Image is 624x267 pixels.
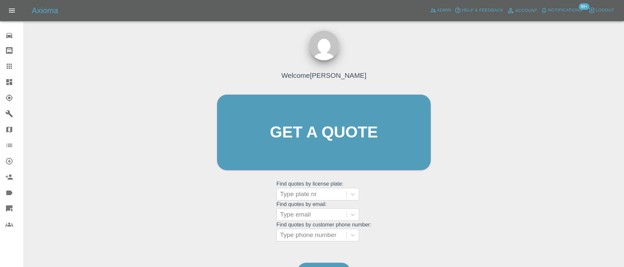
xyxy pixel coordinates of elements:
[217,95,431,170] a: Get a quote
[462,7,503,14] span: Help & Feedback
[428,5,453,15] a: Admin
[32,5,58,16] h5: Axioma
[579,3,589,10] span: 99+
[596,7,614,14] span: Logout
[505,5,539,16] a: Account
[587,5,616,15] button: Logout
[548,7,582,14] span: Notifications
[453,5,505,15] button: Help & Feedback
[4,3,20,18] button: Open drawer
[276,181,371,200] grid: Find quotes by license plate:
[276,222,371,241] grid: Find quotes by customer phone number:
[281,70,366,80] h4: Welcome [PERSON_NAME]
[276,201,371,221] grid: Find quotes by email:
[437,7,452,14] span: Admin
[309,31,339,60] img: ...
[515,7,537,15] span: Account
[539,5,584,15] button: Notifications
